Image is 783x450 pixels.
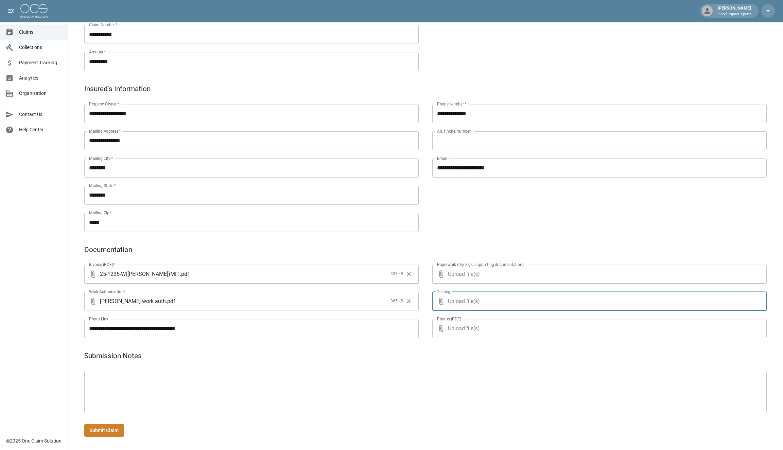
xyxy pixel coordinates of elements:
span: Collections [19,44,62,51]
span: . pdf [180,270,189,278]
span: 25-1235-W([PERSON_NAME])MIT [100,270,180,278]
label: Property Owner [89,101,119,107]
label: Phone Number [437,101,466,107]
label: Mailing State [89,183,116,188]
span: Upload file(s) [448,319,748,338]
label: Mailing City [89,155,113,161]
label: Email [437,155,447,161]
span: Analytics [19,74,62,82]
p: Flood Impact Xperts [717,12,752,17]
label: Amount [89,49,106,55]
label: Claim Number [89,22,117,28]
label: Work Authorization* [89,289,125,295]
img: ocs-logo-white-transparent.png [20,4,48,18]
button: Submit Claim [84,424,124,437]
label: Mailing Zip [89,210,112,216]
label: Alt. Phone Number [437,128,471,134]
span: Organization [19,90,62,97]
div: [PERSON_NAME] [715,5,754,17]
label: Photo Link [89,316,108,322]
label: Paperwork (dry logs, supporting documentation) [437,262,524,267]
span: . pdf [166,297,175,305]
span: [PERSON_NAME] work auth [100,297,166,305]
span: Upload file(s) [448,292,748,311]
span: Contact Us [19,111,62,118]
button: Clear [404,269,414,279]
span: Help Center [19,126,62,133]
div: © 2025 One Claim Solution [6,437,62,444]
span: Upload file(s) [448,265,748,284]
label: Photos (PDF) [437,316,461,322]
span: 333 kB [390,271,403,278]
span: Claims [19,29,62,36]
label: Mailing Address [89,128,121,134]
label: Testing [437,289,450,295]
span: Payment Tracking [19,59,62,66]
button: Clear [404,296,414,306]
button: open drawer [4,4,18,18]
label: Invoice (PDF)* [89,262,115,267]
span: 365 kB [390,298,403,305]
